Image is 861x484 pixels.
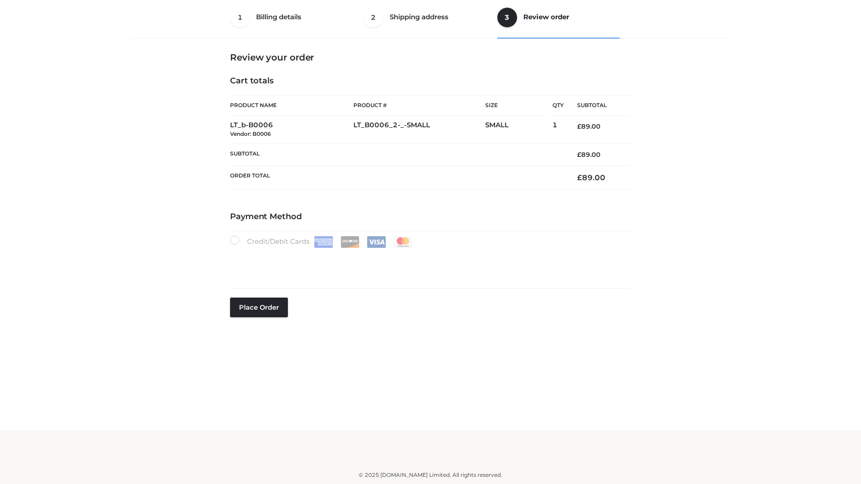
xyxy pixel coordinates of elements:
h4: Cart totals [230,76,631,86]
small: Vendor: B0006 [230,130,271,137]
td: SMALL [485,116,552,144]
div: © 2025 [DOMAIN_NAME] Limited. All rights reserved. [133,471,728,480]
button: Place order [230,298,288,317]
label: Credit/Debit Cards [230,236,413,248]
bdi: 89.00 [577,151,600,159]
h3: Review your order [230,52,631,63]
th: Subtotal [564,95,631,116]
span: £ [577,173,582,182]
th: Qty [552,95,564,116]
img: Amex [314,236,333,248]
img: Mastercard [393,236,413,248]
th: Product Name [230,95,353,116]
img: Visa [367,236,386,248]
th: Order Total [230,166,564,190]
th: Size [485,95,548,116]
img: Discover [340,236,360,248]
td: LT_b-B0006 [230,116,353,144]
h4: Payment Method [230,212,631,222]
bdi: 89.00 [577,122,600,130]
span: £ [577,151,581,159]
span: £ [577,122,581,130]
th: Product # [353,95,485,116]
td: 1 [552,116,564,144]
iframe: Secure payment input frame [228,246,629,279]
bdi: 89.00 [577,173,605,182]
th: Subtotal [230,143,564,165]
td: LT_B0006_2-_-SMALL [353,116,485,144]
